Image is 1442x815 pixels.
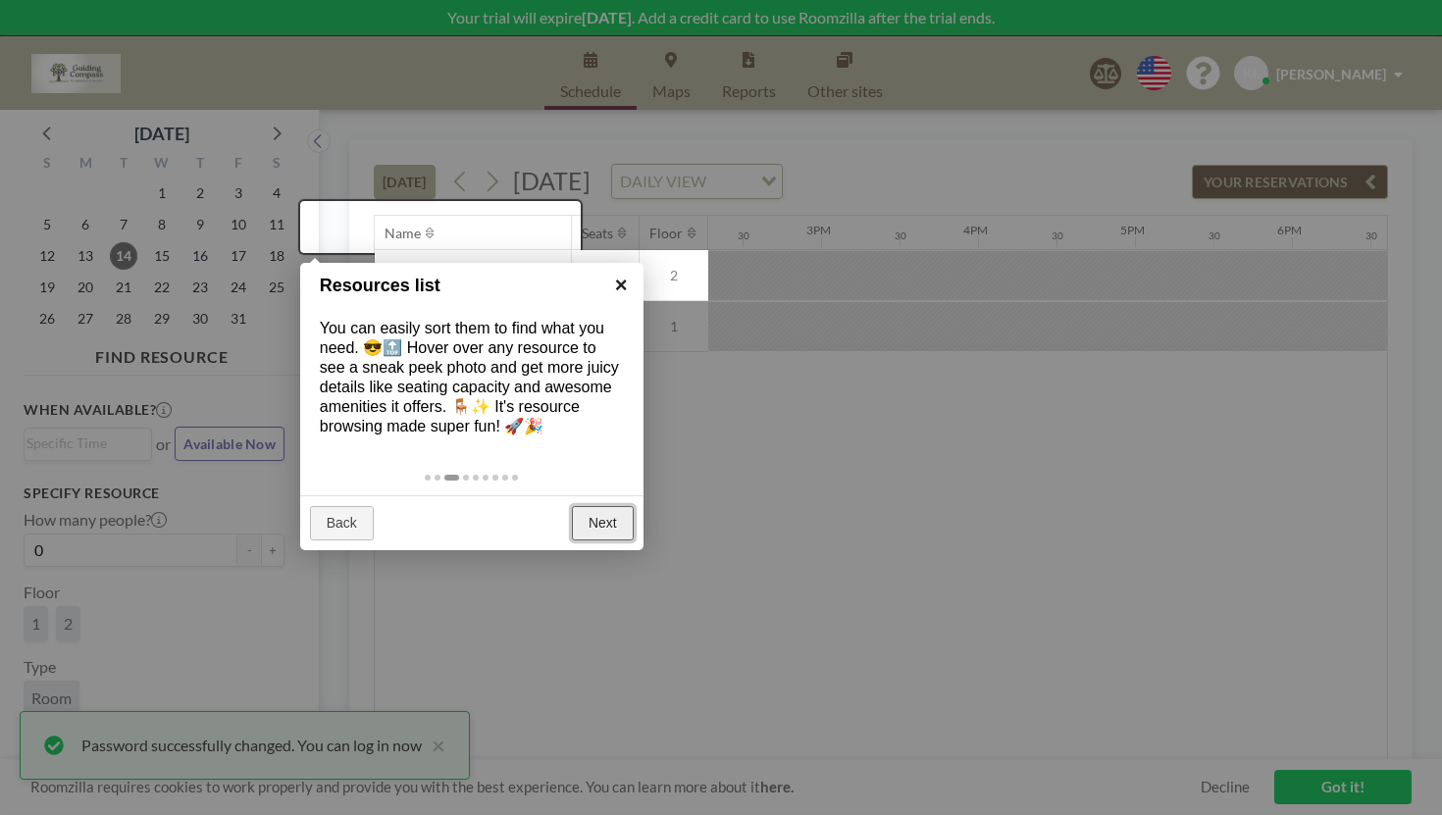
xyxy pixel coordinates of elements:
h1: Resources list [320,273,593,299]
a: × [599,263,644,307]
span: 2 [640,267,708,284]
a: Next [572,506,634,541]
div: You can easily sort them to find what you need. 😎🔝 Hover over any resource to see a sneak peek ph... [300,299,644,456]
a: Back [310,506,374,541]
